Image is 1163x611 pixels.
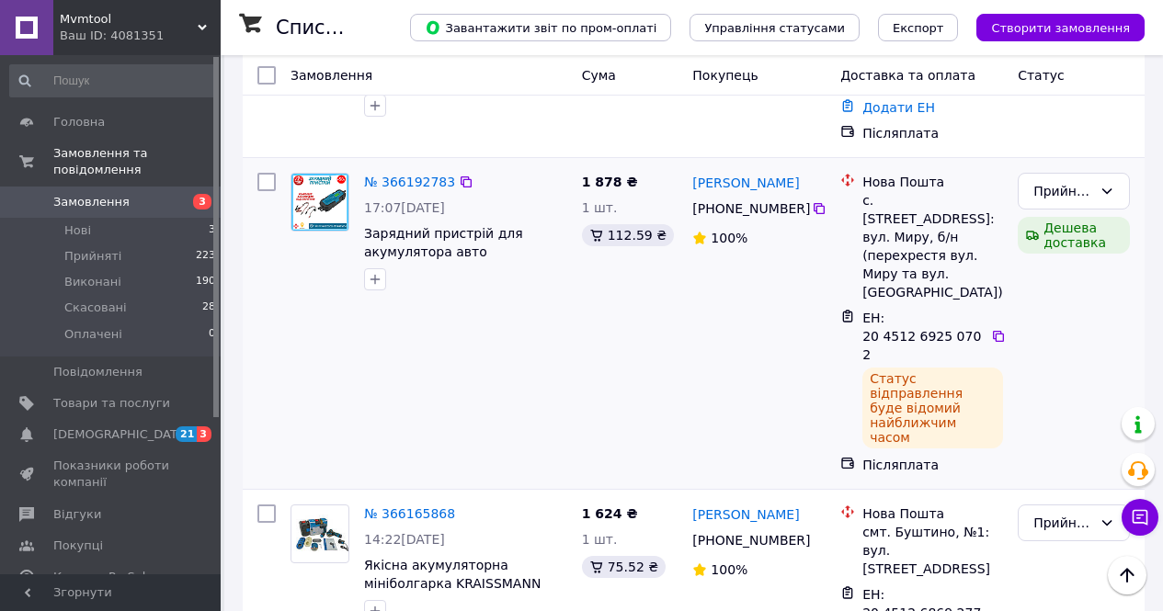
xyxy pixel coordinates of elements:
[60,11,198,28] span: Mvmtool
[582,556,666,578] div: 75.52 ₴
[64,300,127,316] span: Скасовані
[176,426,197,442] span: 21
[364,532,445,547] span: 14:22[DATE]
[425,19,656,36] span: Завантажити звіт по пром-оплаті
[196,274,215,290] span: 190
[53,569,153,585] span: Каталог ProSale
[53,114,105,130] span: Головна
[1018,217,1130,254] div: Дешева доставка
[60,28,221,44] div: Ваш ID: 4081351
[862,456,1003,474] div: Післяплата
[991,21,1130,35] span: Створити замовлення
[689,196,811,221] div: [PHONE_NUMBER]
[1033,181,1092,201] div: Прийнято
[193,194,211,209] span: 3
[862,368,1003,448] div: Статус відправлення буде відомий найближчим часом
[197,426,211,442] span: 3
[291,515,348,553] img: Фото товару
[582,68,616,83] span: Cума
[840,68,975,83] span: Доставка та оплата
[209,222,215,239] span: 3
[364,506,455,521] a: № 366165868
[958,19,1145,34] a: Створити замовлення
[862,173,1003,191] div: Нова Пошта
[276,17,462,39] h1: Список замовлень
[1018,68,1065,83] span: Статус
[53,145,221,178] span: Замовлення та повідомлення
[53,537,103,554] span: Покупці
[862,124,1003,142] div: Післяплата
[862,191,1003,301] div: с. [STREET_ADDRESS]: вул. Миру, б/н (перехрестя вул. Миру та вул. [GEOGRAPHIC_DATA])
[711,231,747,245] span: 100%
[53,395,170,412] span: Товари та послуги
[692,505,799,524] a: [PERSON_NAME]
[690,14,860,41] button: Управління статусами
[53,426,189,443] span: [DEMOGRAPHIC_DATA]
[893,21,944,35] span: Експорт
[689,527,811,553] div: [PHONE_NUMBER]
[64,274,121,290] span: Виконані
[582,532,618,547] span: 1 шт.
[1033,513,1092,533] div: Прийнято
[582,224,674,246] div: 112.59 ₴
[53,364,143,380] span: Повідомлення
[291,504,349,563] a: Фото товару
[692,68,758,83] span: Покупець
[209,326,215,343] span: 0
[291,173,349,232] a: Фото товару
[878,14,959,41] button: Експорт
[582,175,638,189] span: 1 878 ₴
[9,64,217,97] input: Пошук
[410,14,671,41] button: Завантажити звіт по пром-оплаті
[976,14,1145,41] button: Створити замовлення
[862,100,935,115] a: Додати ЕН
[64,222,91,239] span: Нові
[364,226,553,296] a: Зарядний пристрій для акумулятора авто KRAISSMANN 101 ABL 6 (100 Вт) Burst 14
[862,504,1003,523] div: Нова Пошта
[582,506,638,521] span: 1 624 ₴
[692,174,799,192] a: [PERSON_NAME]
[364,200,445,215] span: 17:07[DATE]
[196,248,215,265] span: 223
[704,21,845,35] span: Управління статусами
[64,326,122,343] span: Оплачені
[291,68,372,83] span: Замовлення
[53,506,101,523] span: Відгуки
[64,248,121,265] span: Прийняті
[53,458,170,491] span: Показники роботи компанії
[1108,556,1146,594] button: Наверх
[711,562,747,577] span: 100%
[862,523,1003,578] div: смт. Буштино, №1: вул. [STREET_ADDRESS]
[1122,499,1158,536] button: Чат з покупцем
[364,175,455,189] a: № 366192783
[291,174,348,231] img: Фото товару
[582,200,618,215] span: 1 шт.
[53,194,130,210] span: Замовлення
[202,300,215,316] span: 28
[862,311,981,362] span: ЕН: 20 4512 6925 0702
